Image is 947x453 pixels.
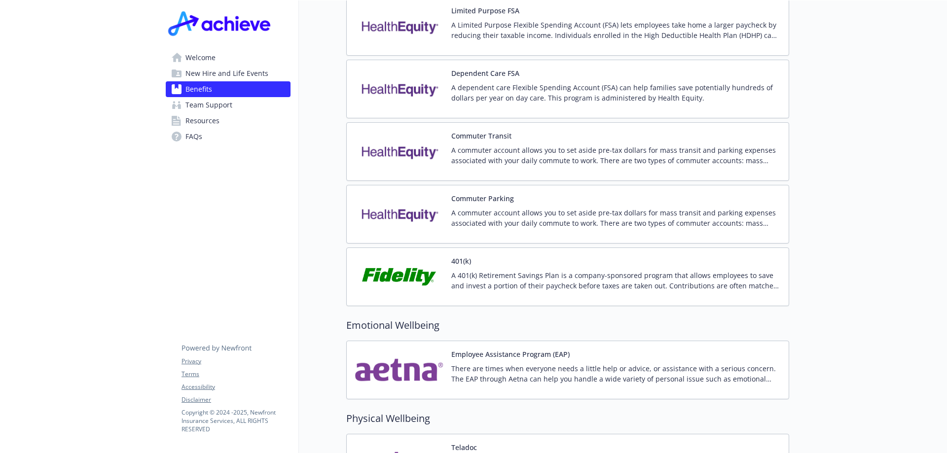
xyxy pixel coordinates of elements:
span: Welcome [185,50,216,66]
a: FAQs [166,129,291,144]
p: A Limited Purpose Flexible Spending Account (FSA) lets employees take home a larger paycheck by r... [451,20,781,40]
span: Benefits [185,81,212,97]
a: Resources [166,113,291,129]
a: New Hire and Life Events [166,66,291,81]
span: Resources [185,113,219,129]
button: Employee Assistance Program (EAP) [451,349,570,359]
img: Aetna Inc carrier logo [355,349,443,391]
img: Health Equity carrier logo [355,131,443,173]
p: A commuter account allows you to set aside pre-tax dollars for mass transit and parking expenses ... [451,145,781,166]
img: Fidelity Investments carrier logo [355,256,443,298]
button: Teladoc [451,442,477,453]
img: Health Equity carrier logo [355,193,443,235]
a: Disclaimer [182,395,290,404]
button: 401(k) [451,256,471,266]
span: New Hire and Life Events [185,66,268,81]
button: Commuter Transit [451,131,511,141]
h2: Emotional Wellbeing [346,318,789,333]
p: A commuter account allows you to set aside pre-tax dollars for mass transit and parking expenses ... [451,208,781,228]
a: Accessibility [182,383,290,391]
a: Privacy [182,357,290,366]
button: Limited Purpose FSA [451,5,519,16]
span: Team Support [185,97,232,113]
p: A dependent care Flexible Spending Account (FSA) can help families save potentially hundreds of d... [451,82,781,103]
img: Health Equity carrier logo [355,68,443,110]
p: There are times when everyone needs a little help or advice, or assistance with a serious concern... [451,363,781,384]
p: A 401(k) Retirement Savings Plan is a company-sponsored program that allows employees to save and... [451,270,781,291]
h2: Physical Wellbeing [346,411,789,426]
a: Terms [182,370,290,379]
span: FAQs [185,129,202,144]
button: Commuter Parking [451,193,514,204]
button: Dependent Care FSA [451,68,519,78]
p: Copyright © 2024 - 2025 , Newfront Insurance Services, ALL RIGHTS RESERVED [182,408,290,433]
a: Welcome [166,50,291,66]
a: Benefits [166,81,291,97]
a: Team Support [166,97,291,113]
img: Health Equity carrier logo [355,5,443,47]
